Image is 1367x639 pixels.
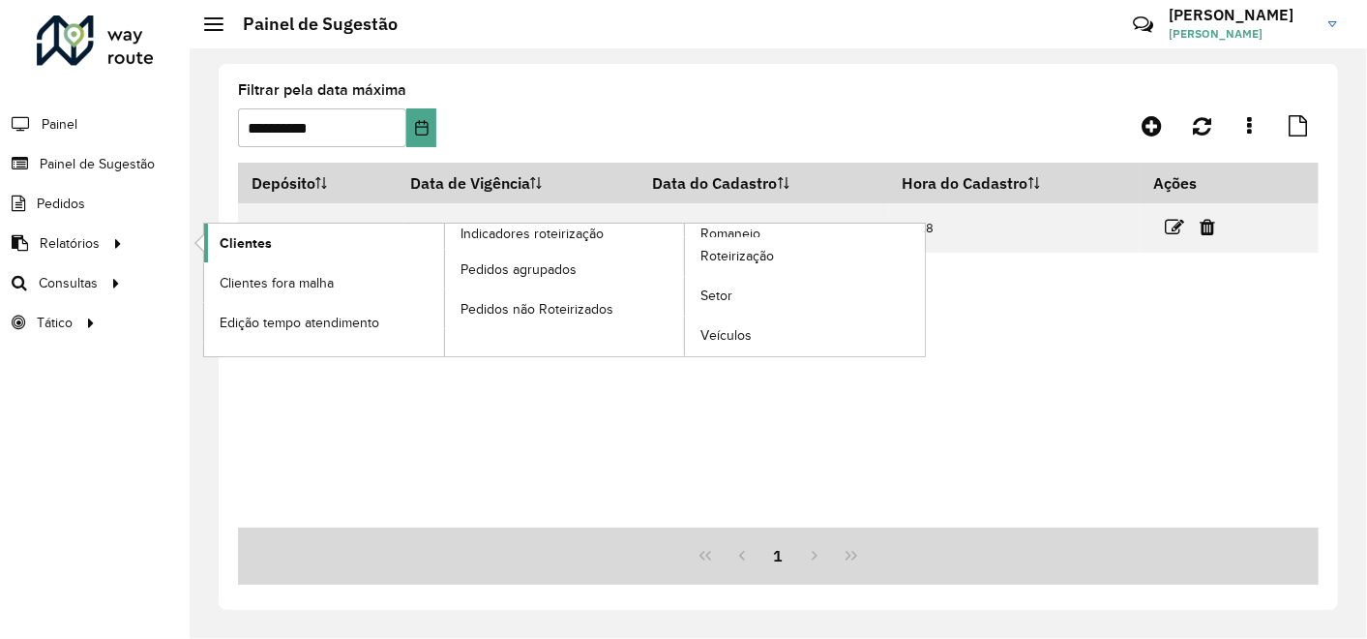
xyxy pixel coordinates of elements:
td: [DATE] [398,203,639,253]
span: Setor [700,286,732,306]
font: Depósito [252,173,315,193]
h3: [PERSON_NAME] [1169,6,1314,24]
a: Roteirização [685,237,925,276]
font: Data de Vigência [410,173,530,193]
span: [PERSON_NAME] [1169,25,1314,43]
span: Painel de Sugestão [40,154,155,174]
h2: Painel de Sugestão [223,14,398,35]
span: Relatórios [40,233,100,254]
a: Setor [685,277,925,316]
a: Clientes [204,224,444,262]
span: Indicadores roteirização [461,224,604,244]
th: Ações [1140,163,1256,203]
td: 15:18 [889,203,1140,253]
span: Romaneio [700,224,760,244]
font: Data do Cadastro [653,173,778,193]
a: Indicadores roteirização [204,224,685,356]
span: Roteirização [700,246,774,266]
a: Pedidos agrupados [445,250,685,289]
span: Clientes fora malha [220,273,334,293]
a: Edição tempo atendimento [204,303,444,342]
font: Hora do Cadastro [903,173,1028,193]
td: 23/08/2025 [639,203,889,253]
span: Pedidos agrupados [461,259,577,280]
a: Romaneio [445,224,926,356]
span: Pedidos não Roteirizados [461,299,613,319]
span: Pedidos [37,194,85,214]
span: Tático [37,313,73,333]
button: Escolha a data [406,108,436,147]
a: Clientes fora malha [204,263,444,302]
span: Edição tempo atendimento [220,313,379,333]
button: 1 [760,537,797,574]
span: Veículos [700,325,752,346]
a: Pedidos não Roteirizados [445,289,685,328]
a: Contato Rápido [1122,4,1164,46]
span: Painel [42,114,77,135]
a: Editar [1165,214,1184,240]
a: Excluir [1200,214,1215,240]
span: Consultas [39,273,98,293]
a: Veículos [685,317,925,355]
span: Clientes [220,233,272,254]
font: Filtrar pela data máxima [238,81,406,98]
td: CDD Contagem [238,203,398,253]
